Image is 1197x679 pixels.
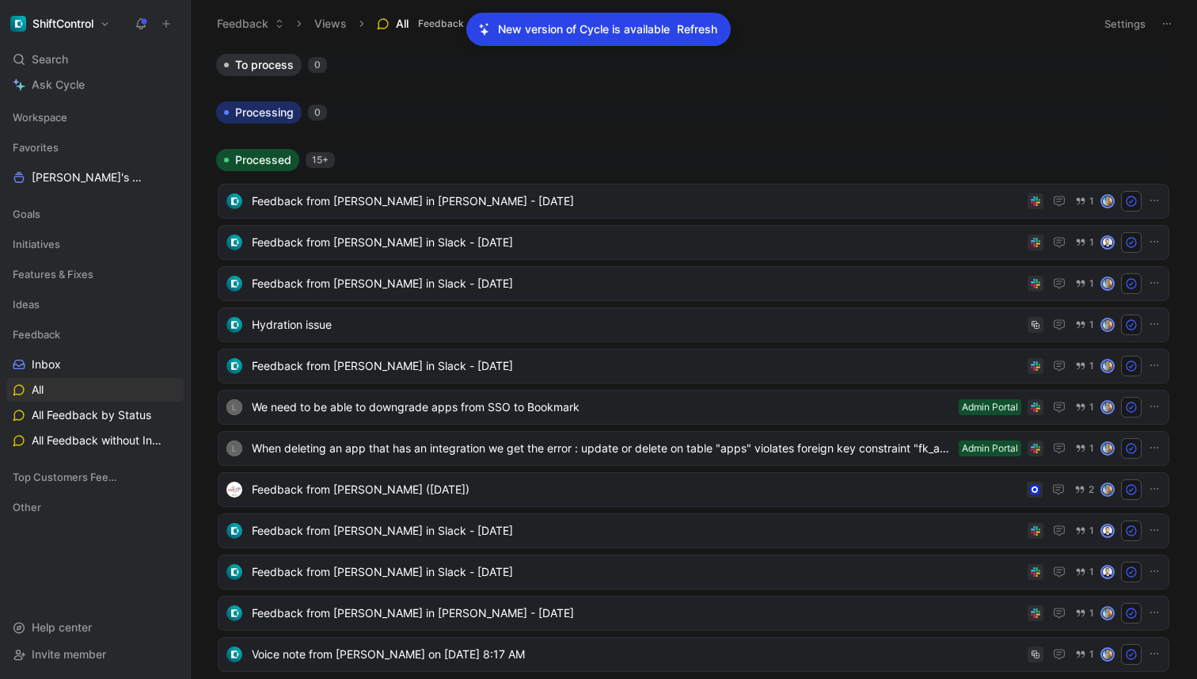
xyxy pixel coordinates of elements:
[226,523,242,539] img: logo
[252,357,1021,376] span: Feedback from [PERSON_NAME] in Slack - [DATE]
[13,139,59,155] span: Favorites
[6,202,184,226] div: Goals
[1072,275,1097,292] button: 1
[218,596,1169,631] a: logoFeedback from [PERSON_NAME] in [PERSON_NAME] - [DATE]1avatar
[6,495,184,524] div: Other
[1072,234,1097,251] button: 1
[13,266,93,282] span: Features & Fixes
[6,135,184,159] div: Favorites
[252,233,1021,252] span: Feedback from [PERSON_NAME] in Slack - [DATE]
[235,152,291,168] span: Processed
[218,307,1169,342] a: logoHydration issue1avatar
[6,643,184,666] div: Invite member
[6,48,184,71] div: Search
[218,472,1169,507] a: logoFeedback from [PERSON_NAME] ([DATE])2avatar
[218,637,1169,672] a: logoVoice note from [PERSON_NAME] on [DATE] 8:17 AM1avatar
[1072,440,1097,457] button: 1
[252,274,1021,293] span: Feedback from [PERSON_NAME] in Slack - [DATE]
[210,12,291,36] button: Feedback
[252,563,1021,582] span: Feedback from [PERSON_NAME] in Slack - [DATE]
[1072,522,1097,540] button: 1
[218,225,1169,260] a: logoFeedback from [PERSON_NAME] in Slack - [DATE]1avatar
[226,358,242,374] img: logo
[6,232,184,256] div: Initiatives
[1102,196,1113,207] img: avatar
[6,292,184,321] div: Ideas
[252,192,1021,211] span: Feedback from [PERSON_NAME] in [PERSON_NAME] - [DATE]
[226,482,242,498] img: logo
[1089,526,1094,536] span: 1
[1102,237,1113,248] img: avatar
[32,50,68,69] span: Search
[32,407,151,423] span: All Feedback by Status
[1102,649,1113,660] img: avatar
[13,469,122,485] span: Top Customers Feedback
[1089,279,1094,288] span: 1
[307,12,354,36] button: Views
[13,326,60,342] span: Feedback
[6,378,184,402] a: All
[6,322,184,346] div: Feedback
[210,101,1177,136] div: Processing0
[13,236,60,252] span: Initiatives
[498,20,670,39] p: New version of Cycle is available
[1071,481,1097,498] button: 2
[226,193,242,209] img: logo
[1089,444,1094,453] span: 1
[1102,319,1113,330] img: avatar
[306,152,335,168] div: 15+
[1072,605,1097,622] button: 1
[252,315,1021,334] span: Hydration issue
[235,57,294,73] span: To process
[6,13,114,35] button: ShiftControlShiftControl
[1072,563,1097,581] button: 1
[6,465,184,494] div: Top Customers Feedback
[418,16,464,32] span: Feedback
[6,202,184,231] div: Goals
[6,262,184,291] div: Features & Fixes
[10,16,26,32] img: ShiftControl
[1072,646,1097,663] button: 1
[32,170,151,186] span: [PERSON_NAME]'s Work
[370,12,487,36] button: AllFeedback
[218,184,1169,219] a: logoFeedback from [PERSON_NAME] in [PERSON_NAME] - [DATE]1avatar
[1097,13,1153,35] button: Settings
[252,398,952,417] span: We need to be able to downgrade apps from SSO to Bookmark
[226,647,242,662] img: logo
[226,276,242,292] img: logo
[1089,320,1094,330] span: 1
[226,605,242,621] img: logo
[676,19,718,40] button: Refresh
[6,73,184,97] a: Ask Cycle
[1089,196,1094,206] span: 1
[1102,608,1113,619] img: avatar
[962,441,1018,456] div: Admin Portal
[6,353,184,376] a: Inbox
[218,390,1169,425] a: LWe need to be able to downgrade apps from SSO to BookmarkAdmin Portal1avatar
[32,620,92,634] span: Help center
[32,75,85,94] span: Ask Cycle
[210,54,1177,89] div: To process0
[218,555,1169,589] a: logoFeedback from [PERSON_NAME] in Slack - [DATE]1avatar
[1102,360,1113,372] img: avatar
[216,149,299,171] button: Processed
[1102,402,1113,413] img: avatar
[1089,402,1094,412] span: 1
[218,431,1169,466] a: LWhen deleting an app that has an integration we get the error : update or delete on table "apps"...
[226,564,242,580] img: logo
[13,206,40,222] span: Goals
[218,513,1169,548] a: logoFeedback from [PERSON_NAME] in Slack - [DATE]1avatar
[6,429,184,452] a: All Feedback without Insights
[677,20,717,39] span: Refresh
[1089,567,1094,577] span: 1
[6,616,184,639] div: Help center
[6,232,184,261] div: Initiatives
[252,439,952,458] span: When deleting an app that has an integration we get the error : update or delete on table "apps" ...
[32,433,164,448] span: All Feedback without Insights
[1102,484,1113,495] img: avatar
[962,399,1018,415] div: Admin Portal
[1072,316,1097,334] button: 1
[6,403,184,427] a: All Feedback by Status
[13,296,40,312] span: Ideas
[235,105,294,120] span: Processing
